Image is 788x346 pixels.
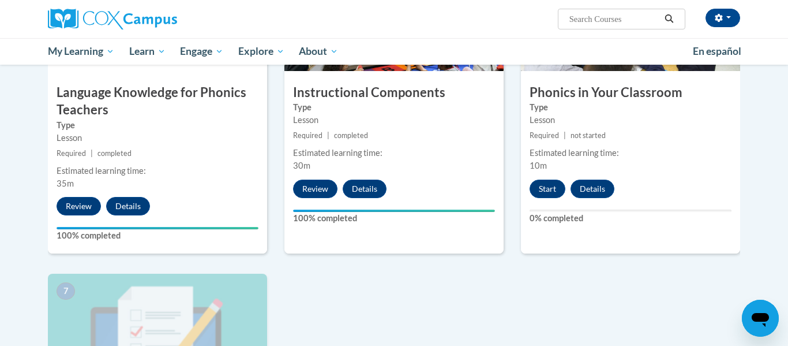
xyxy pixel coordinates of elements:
button: Details [571,180,614,198]
span: 7 [57,282,75,300]
span: Explore [238,44,284,58]
div: Estimated learning time: [57,165,258,177]
a: My Learning [40,38,122,65]
span: About [299,44,338,58]
span: | [327,131,329,140]
div: Estimated learning time: [530,147,731,159]
img: Cox Campus [48,9,177,29]
span: completed [97,149,132,158]
a: About [292,38,346,65]
a: Explore [231,38,292,65]
button: Search [661,12,678,26]
span: Required [293,131,322,140]
span: | [564,131,566,140]
div: Estimated learning time: [293,147,495,159]
a: Engage [172,38,231,65]
label: Type [530,101,731,114]
a: Learn [122,38,173,65]
h3: Language Knowledge for Phonics Teachers [48,84,267,120]
span: My Learning [48,44,114,58]
div: Lesson [293,114,495,127]
label: 0% completed [530,212,731,225]
span: Required [57,149,86,158]
button: Review [57,197,101,215]
button: Details [343,180,387,198]
a: Cox Campus [48,9,267,29]
span: En español [693,45,741,57]
label: 100% completed [57,229,258,242]
div: Your progress [57,227,258,229]
span: Required [530,131,559,140]
span: 35m [57,178,74,188]
h3: Phonics in Your Classroom [521,84,740,102]
label: Type [57,119,258,132]
span: not started [571,131,606,140]
button: Account Settings [706,9,740,27]
button: Start [530,180,565,198]
button: Details [106,197,150,215]
input: Search Courses [568,12,661,26]
h3: Instructional Components [284,84,504,102]
iframe: Button to launch messaging window [742,300,779,337]
label: 100% completed [293,212,495,225]
span: Learn [129,44,166,58]
span: 30m [293,161,310,170]
span: Engage [180,44,223,58]
div: Your progress [293,210,495,212]
a: En español [685,39,749,64]
label: Type [293,101,495,114]
div: Main menu [31,38,757,65]
div: Lesson [530,114,731,127]
span: 10m [530,161,547,170]
button: Review [293,180,337,198]
span: | [91,149,93,158]
div: Lesson [57,132,258,144]
span: completed [334,131,368,140]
